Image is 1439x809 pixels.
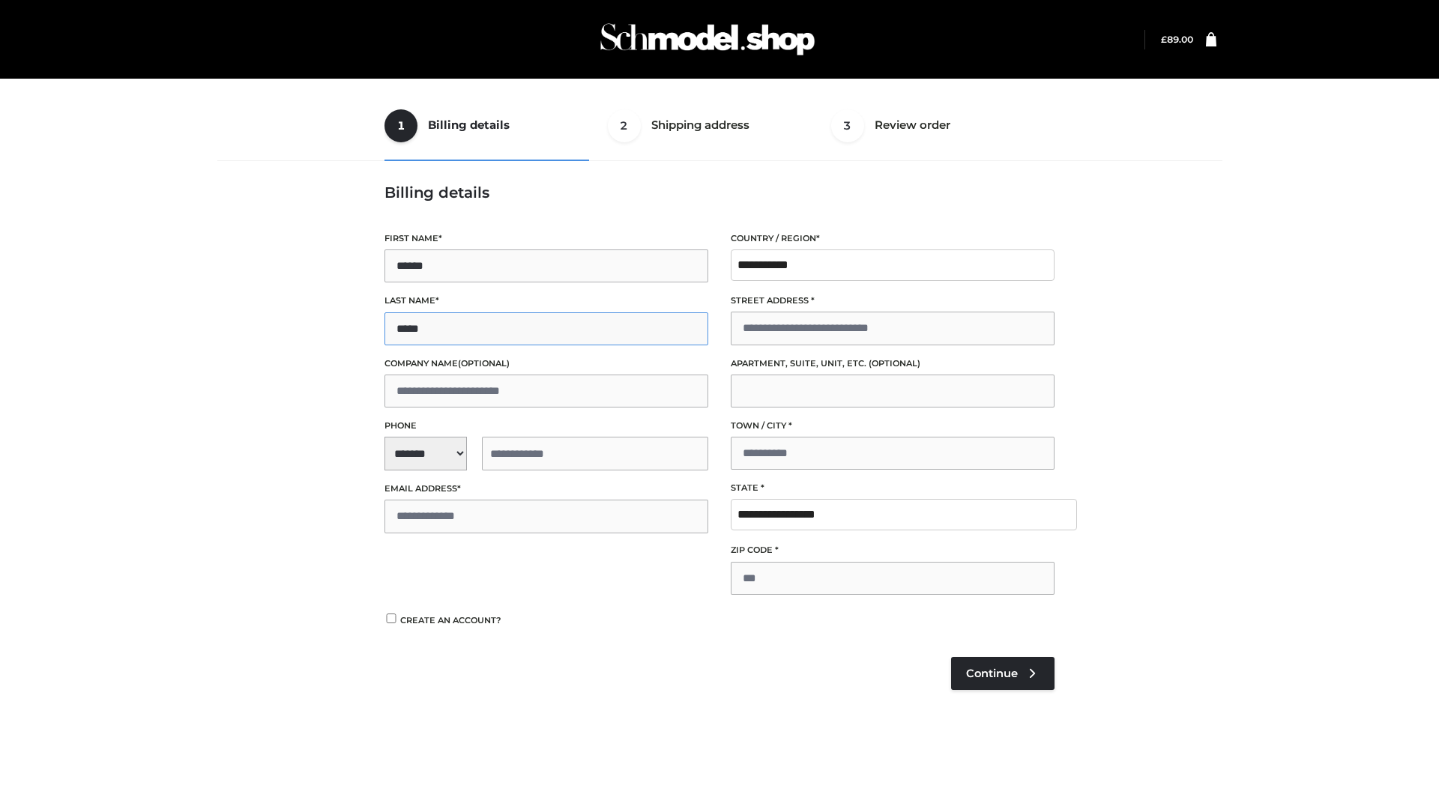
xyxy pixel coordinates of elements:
img: Schmodel Admin 964 [595,10,820,69]
label: Last name [384,294,708,308]
span: (optional) [869,358,920,369]
bdi: 89.00 [1161,34,1193,45]
span: £ [1161,34,1167,45]
label: Street address [731,294,1055,308]
label: Phone [384,419,708,433]
a: Continue [951,657,1055,690]
label: ZIP Code [731,543,1055,557]
span: (optional) [458,358,510,369]
label: State [731,481,1055,495]
input: Create an account? [384,613,398,623]
label: Country / Region [731,231,1055,246]
a: £89.00 [1161,34,1193,45]
label: Company name [384,357,708,371]
label: Apartment, suite, unit, etc. [731,357,1055,371]
span: Continue [966,667,1018,680]
label: First name [384,231,708,246]
h3: Billing details [384,184,1055,202]
label: Town / City [731,419,1055,433]
span: Create an account? [400,615,501,625]
label: Email address [384,482,708,496]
